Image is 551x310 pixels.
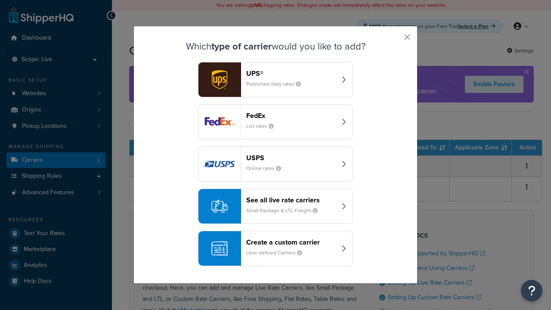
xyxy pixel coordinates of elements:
small: List rates [246,122,281,130]
header: UPS® [246,69,336,77]
img: icon-carrier-liverate-becf4550.svg [211,198,228,214]
small: Online rates [246,164,288,172]
button: fedEx logoFedExList rates [198,104,353,139]
button: Create a custom carrierUser-defined Carriers [198,231,353,266]
small: Small Package & LTL Freight [246,207,325,214]
button: ups logoUPS®Published daily rates [198,62,353,97]
small: Published daily rates [246,80,308,88]
h3: Which would you like to add? [155,41,396,52]
header: USPS [246,154,336,162]
button: See all live rate carriersSmall Package & LTL Freight [198,189,353,224]
header: See all live rate carriers [246,196,336,204]
header: Create a custom carrier [246,238,336,246]
strong: type of carrier [211,39,272,53]
img: icon-carrier-custom-c93b8a24.svg [211,240,228,257]
header: FedEx [246,112,336,120]
small: User-defined Carriers [246,249,309,257]
img: usps logo [198,147,241,181]
button: usps logoUSPSOnline rates [198,146,353,182]
img: ups logo [198,62,241,97]
button: Open Resource Center [521,280,542,301]
img: fedEx logo [198,105,241,139]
